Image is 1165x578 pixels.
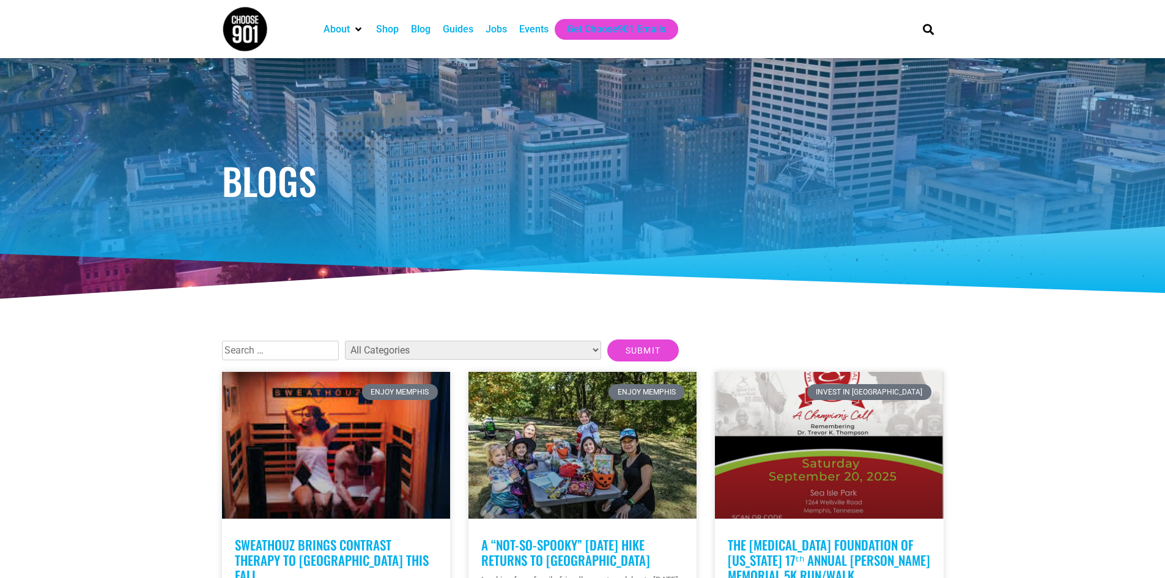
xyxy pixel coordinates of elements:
div: Search [918,19,938,39]
div: About [317,19,370,40]
a: Blog [411,22,431,37]
div: Invest in [GEOGRAPHIC_DATA] [807,384,931,400]
div: Enjoy Memphis [608,384,684,400]
nav: Main nav [317,19,902,40]
a: Events [519,22,549,37]
input: Search … [222,341,339,360]
div: Enjoy Memphis [362,384,438,400]
a: Get Choose901 Emails [567,22,666,37]
a: Shop [376,22,399,37]
a: Jobs [486,22,507,37]
h1: Blogs [222,162,944,199]
input: Submit [607,339,679,361]
a: About [324,22,350,37]
a: A “Not-So-Spooky” [DATE] Hike Returns to [GEOGRAPHIC_DATA] [481,535,650,569]
a: Guides [443,22,473,37]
